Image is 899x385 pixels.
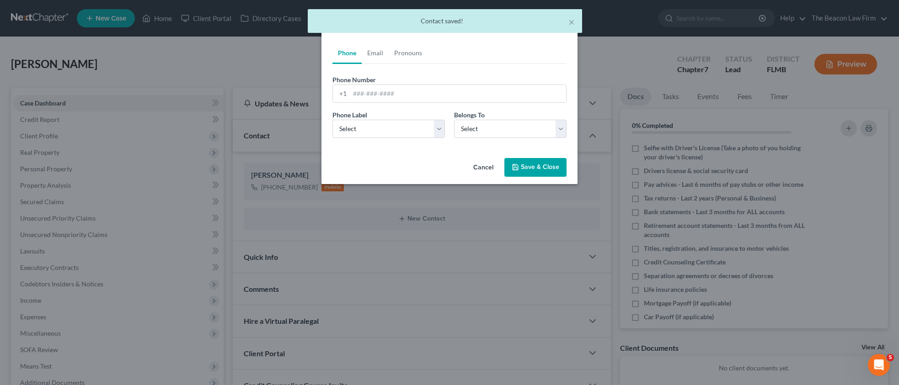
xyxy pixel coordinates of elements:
[389,42,428,64] a: Pronouns
[504,158,567,177] button: Save & Close
[568,16,575,27] button: ×
[333,85,350,102] div: +1
[332,42,362,64] a: Phone
[466,159,501,177] button: Cancel
[887,354,894,361] span: 5
[315,16,575,26] div: Contact saved!
[332,111,367,119] span: Phone Label
[454,111,485,119] span: Belongs To
[868,354,890,376] iframe: Intercom live chat
[362,42,389,64] a: Email
[332,76,376,84] span: Phone Number
[350,85,566,102] input: ###-###-####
